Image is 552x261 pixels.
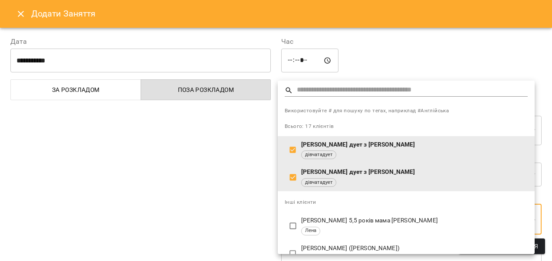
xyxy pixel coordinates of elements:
span: дівчатадует [302,151,336,159]
span: Використовуйте # для пошуку по тегах, наприклад #Англійська [285,107,528,115]
p: [PERSON_NAME] ([PERSON_NAME]) [301,244,528,253]
span: дівчатадует [302,179,336,186]
p: [PERSON_NAME] дует з [PERSON_NAME] [301,140,528,149]
span: Лена [302,227,320,235]
span: Всього: 17 клієнтів [285,123,334,129]
p: [PERSON_NAME] 5,5 років мама [PERSON_NAME] [301,216,528,225]
p: [PERSON_NAME] дует з [PERSON_NAME] [301,168,528,176]
span: Інші клієнти [285,199,316,205]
